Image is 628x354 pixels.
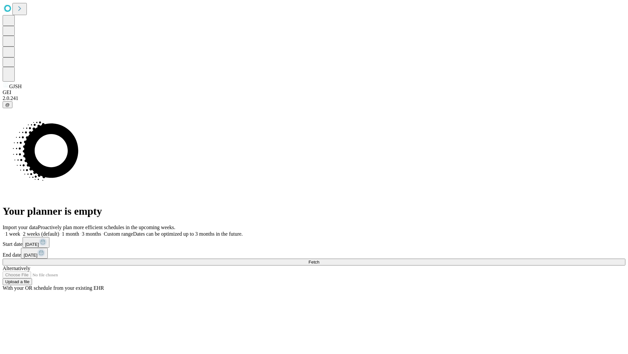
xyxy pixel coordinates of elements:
span: Import your data [3,225,38,230]
span: @ [5,102,10,107]
span: [DATE] [25,242,39,247]
span: 1 month [62,231,79,237]
button: [DATE] [23,237,49,248]
span: GJSH [9,84,22,89]
button: @ [3,101,12,108]
span: Fetch [308,260,319,265]
button: [DATE] [21,248,48,259]
span: 2 weeks (default) [23,231,59,237]
div: 2.0.241 [3,95,625,101]
span: [DATE] [24,253,37,258]
span: 3 months [82,231,101,237]
div: End date [3,248,625,259]
span: 1 week [5,231,20,237]
div: GEI [3,89,625,95]
div: Start date [3,237,625,248]
button: Upload a file [3,278,32,285]
button: Fetch [3,259,625,265]
span: With your OR schedule from your existing EHR [3,285,104,291]
span: Proactively plan more efficient schedules in the upcoming weeks. [38,225,175,230]
span: Custom range [104,231,133,237]
span: Alternatively [3,265,30,271]
h1: Your planner is empty [3,205,625,217]
span: Dates can be optimized up to 3 months in the future. [133,231,243,237]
